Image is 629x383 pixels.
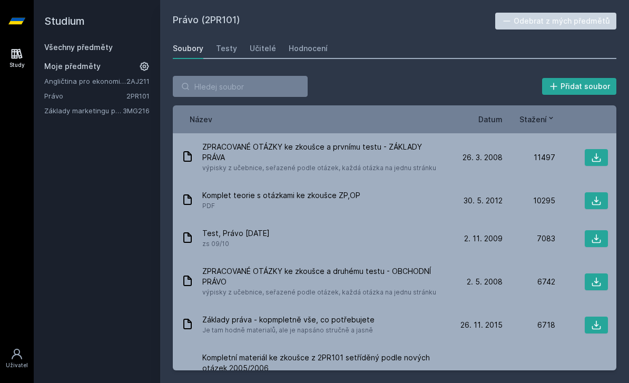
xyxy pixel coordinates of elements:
span: ZPRACOVANÉ OTÁZKY ke zkoušce a prvnímu testu - ZÁKLADY PRÁVA [202,142,446,163]
span: PDF [202,201,360,211]
div: Testy [216,43,237,54]
button: Stažení [519,114,555,125]
span: ZPRACOVANÉ OTÁZKY ke zkoušce a druhému testu - OBCHODNÍ PRÁVO [202,266,446,287]
button: Datum [478,114,503,125]
a: 2PR101 [126,92,150,100]
a: Uživatel [2,342,32,375]
a: Základy marketingu pro informatiky a statistiky [44,105,123,116]
span: 30. 5. 2012 [464,195,503,206]
span: 2. 11. 2009 [464,233,503,244]
a: Všechny předměty [44,43,113,52]
div: Study [9,61,25,69]
h2: Právo (2PR101) [173,13,495,30]
div: 6718 [503,320,555,330]
button: Přidat soubor [542,78,617,95]
span: Stažení [519,114,547,125]
span: Základy práva - kopmpletně vše, co potřebujete [202,315,375,325]
a: Study [2,42,32,74]
a: Testy [216,38,237,59]
div: Hodnocení [289,43,328,54]
span: výpisky z učebnice, seřazené podle otázek, každá otázka na jednu stránku [202,287,446,298]
div: 7083 [503,233,555,244]
span: 2. 5. 2008 [467,277,503,287]
input: Hledej soubor [173,76,308,97]
a: Soubory [173,38,203,59]
span: Komplet teorie s otázkami ke zkoušce ZP,OP [202,190,360,201]
a: 2AJ211 [126,77,150,85]
span: Je tam hodně materialů, ale je napsáno stručně a jasně [202,325,375,336]
button: Název [190,114,212,125]
a: 3MG216 [123,106,150,115]
span: 26. 3. 2008 [463,152,503,163]
span: Moje předměty [44,61,101,72]
button: Odebrat z mých předmětů [495,13,617,30]
a: Angličtina pro ekonomická studia 1 (B2/C1) [44,76,126,86]
div: 10295 [503,195,555,206]
span: 26. 11. 2015 [460,320,503,330]
span: Test, Právo [DATE] [202,228,270,239]
div: Soubory [173,43,203,54]
a: Hodnocení [289,38,328,59]
div: Uživatel [6,361,28,369]
span: výpisky z učebnice, seřazené podle otázek, každá otázka na jednu stránku [202,163,446,173]
a: Učitelé [250,38,276,59]
div: 11497 [503,152,555,163]
span: zs 09/10 [202,239,270,249]
div: Učitelé [250,43,276,54]
a: Právo [44,91,126,101]
div: 6742 [503,277,555,287]
span: Kompletní materiál ke zkoušce z 2PR101 setříděný podle nových otázek 2005/2006 [202,352,446,374]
